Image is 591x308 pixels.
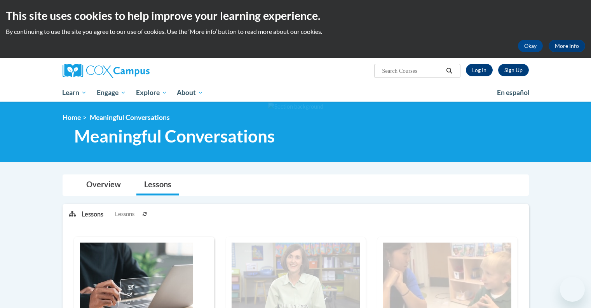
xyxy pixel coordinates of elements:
[131,84,172,102] a: Explore
[90,113,170,121] span: Meaningful Conversations
[78,175,129,195] a: Overview
[51,84,540,102] div: Main menu
[74,126,275,146] span: Meaningful Conversations
[82,210,103,218] p: Lessons
[549,40,585,52] a: More Info
[97,88,126,97] span: Engage
[498,64,529,76] a: Register
[492,84,535,101] a: En español
[466,64,493,76] a: Log In
[443,66,455,76] button: Search
[136,175,179,195] a: Lessons
[172,84,208,102] a: About
[6,8,585,23] h2: This site uses cookies to help improve your learning experience.
[58,84,92,102] a: Learn
[115,210,134,218] span: Lessons
[381,66,443,76] input: Search Courses
[92,84,131,102] a: Engage
[560,277,585,302] iframe: Button to launch messaging window
[62,88,87,97] span: Learn
[177,88,203,97] span: About
[268,102,323,111] img: Section background
[6,27,585,36] p: By continuing to use the site you agree to our use of cookies. Use the ‘More info’ button to read...
[63,64,150,78] img: Cox Campus
[63,113,81,121] a: Home
[497,88,530,97] span: En español
[518,40,543,52] button: Okay
[63,64,210,78] a: Cox Campus
[136,88,167,97] span: Explore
